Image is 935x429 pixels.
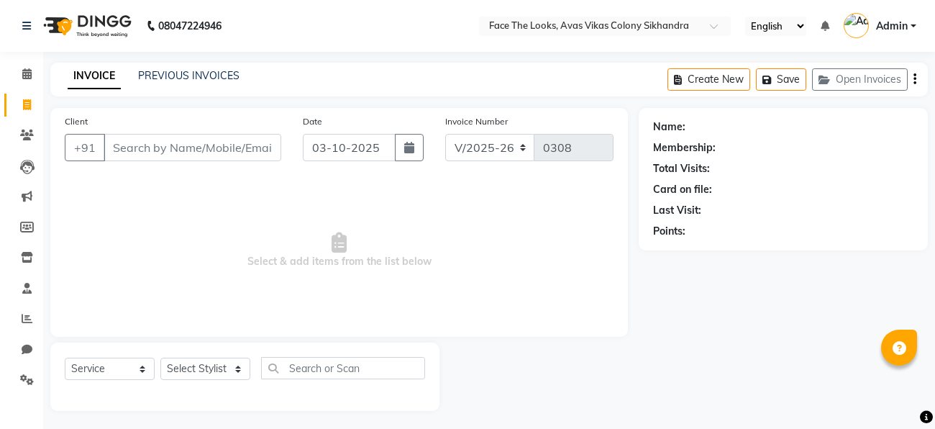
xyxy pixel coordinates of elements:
[667,68,750,91] button: Create New
[37,6,135,46] img: logo
[65,115,88,128] label: Client
[65,134,105,161] button: +91
[653,203,701,218] div: Last Visit:
[138,69,240,82] a: PREVIOUS INVOICES
[812,68,908,91] button: Open Invoices
[158,6,222,46] b: 08047224946
[653,161,710,176] div: Total Visits:
[653,182,712,197] div: Card on file:
[445,115,508,128] label: Invoice Number
[653,140,716,155] div: Membership:
[653,224,685,239] div: Points:
[756,68,806,91] button: Save
[65,179,614,322] span: Select & add items from the list below
[653,119,685,135] div: Name:
[261,357,425,379] input: Search or Scan
[303,115,322,128] label: Date
[876,19,908,34] span: Admin
[68,63,121,89] a: INVOICE
[104,134,281,161] input: Search by Name/Mobile/Email/Code
[844,13,869,38] img: Admin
